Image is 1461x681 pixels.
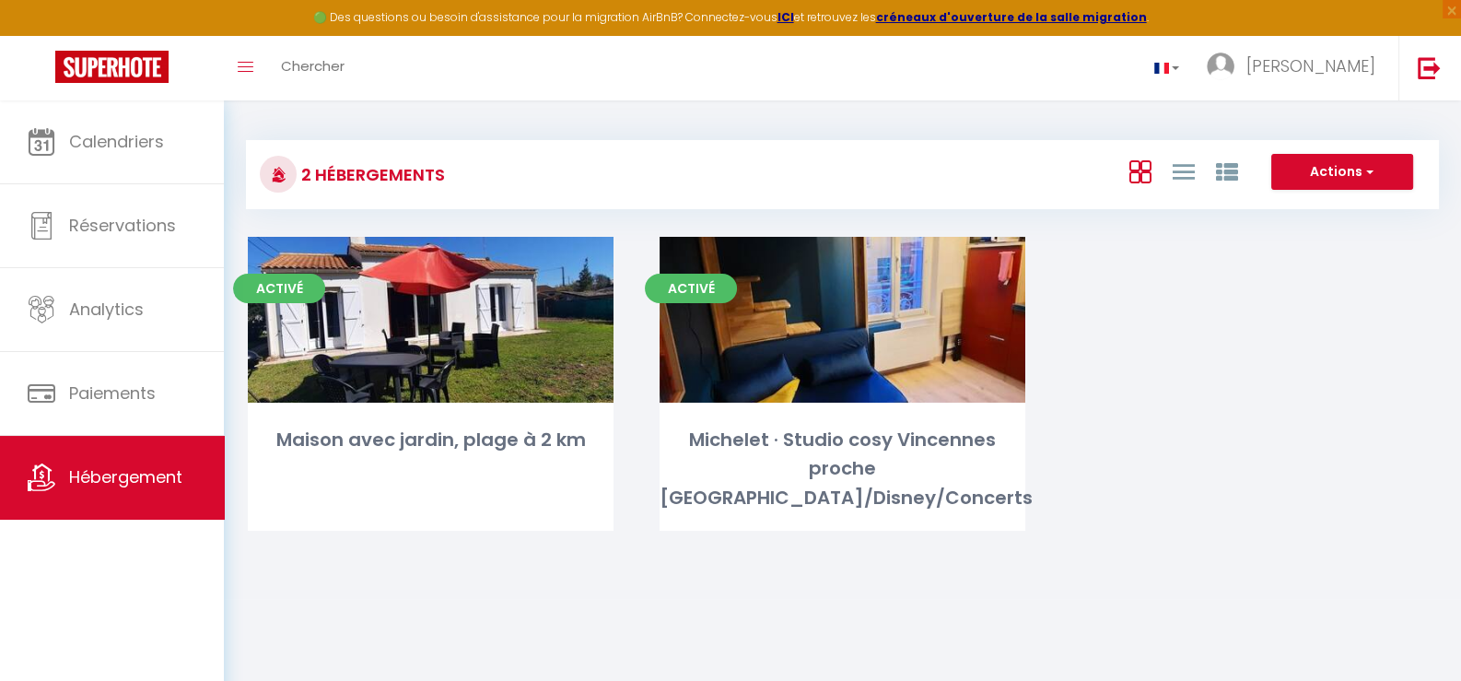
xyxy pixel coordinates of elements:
[267,36,358,100] a: Chercher
[69,130,164,153] span: Calendriers
[1207,53,1234,80] img: ...
[69,298,144,321] span: Analytics
[777,9,794,25] a: ICI
[645,274,737,303] span: Activé
[1418,56,1441,79] img: logout
[1172,156,1194,186] a: Vue en Liste
[297,154,445,195] h3: 2 Hébergements
[1246,54,1375,77] span: [PERSON_NAME]
[248,426,614,454] div: Maison avec jardin, plage à 2 km
[876,9,1147,25] a: créneaux d'ouverture de la salle migration
[69,214,176,237] span: Réservations
[1128,156,1151,186] a: Vue en Box
[1215,156,1237,186] a: Vue par Groupe
[69,465,182,488] span: Hébergement
[660,426,1025,512] div: Michelet · Studio cosy Vincennes proche [GEOGRAPHIC_DATA]/Disney/Concerts
[15,7,70,63] button: Ouvrir le widget de chat LiveChat
[55,51,169,83] img: Super Booking
[233,274,325,303] span: Activé
[1271,154,1413,191] button: Actions
[1193,36,1398,100] a: ... [PERSON_NAME]
[281,56,345,76] span: Chercher
[69,382,156,405] span: Paiements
